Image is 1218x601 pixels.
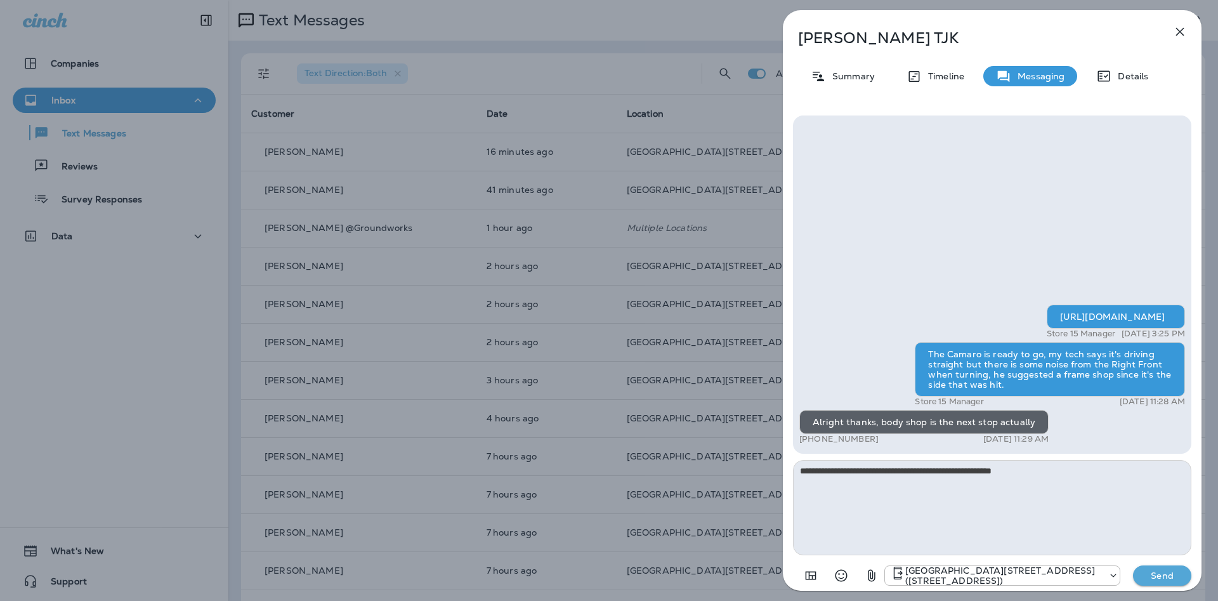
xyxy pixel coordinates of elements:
[885,565,1120,586] div: +1 (402) 891-8464
[1122,329,1185,339] p: [DATE] 3:25 PM
[1133,565,1191,586] button: Send
[798,29,1144,47] p: [PERSON_NAME] TJK
[1011,71,1064,81] p: Messaging
[798,563,823,588] button: Add in a premade template
[826,71,875,81] p: Summary
[1047,329,1115,339] p: Store 15 Manager
[1136,570,1189,581] p: Send
[799,434,879,444] p: [PHONE_NUMBER]
[799,410,1049,434] div: Alright thanks, body shop is the next stop actually
[1047,305,1185,329] div: [URL][DOMAIN_NAME]
[915,342,1185,397] div: The Camaro is ready to go, my tech says it's driving straight but there is some noise from the Ri...
[905,565,1102,586] p: [GEOGRAPHIC_DATA][STREET_ADDRESS] ([STREET_ADDRESS])
[983,434,1049,444] p: [DATE] 11:29 AM
[915,397,983,407] p: Store 15 Manager
[828,563,854,588] button: Select an emoji
[922,71,964,81] p: Timeline
[1120,397,1185,407] p: [DATE] 11:28 AM
[1111,71,1148,81] p: Details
